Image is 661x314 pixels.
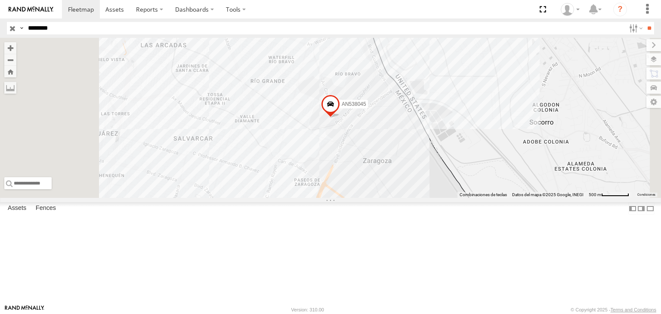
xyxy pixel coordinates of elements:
label: Hide Summary Table [646,202,655,215]
label: Search Filter Options [626,22,644,34]
button: Escala del mapa: 500 m por 61 píxeles [586,192,632,198]
span: 500 m [589,192,601,197]
span: Datos del mapa ©2025 Google, INEGI [512,192,584,197]
img: rand-logo.svg [9,6,53,12]
a: Condiciones (se abre en una nueva pestaña) [637,193,655,197]
div: © Copyright 2025 - [571,307,656,312]
label: Dock Summary Table to the Right [637,202,646,215]
label: Measure [4,82,16,94]
div: Version: 310.00 [291,307,324,312]
button: Zoom in [4,42,16,54]
label: Dock Summary Table to the Left [628,202,637,215]
button: Zoom Home [4,66,16,77]
span: AN538045 [342,102,366,108]
a: Terms and Conditions [611,307,656,312]
a: Visit our Website [5,305,44,314]
div: Juan Menchaca [558,3,583,16]
label: Map Settings [646,96,661,108]
button: Combinaciones de teclas [460,192,507,198]
label: Fences [31,203,60,215]
label: Search Query [18,22,25,34]
label: Assets [3,203,31,215]
button: Zoom out [4,54,16,66]
i: ? [613,3,627,16]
